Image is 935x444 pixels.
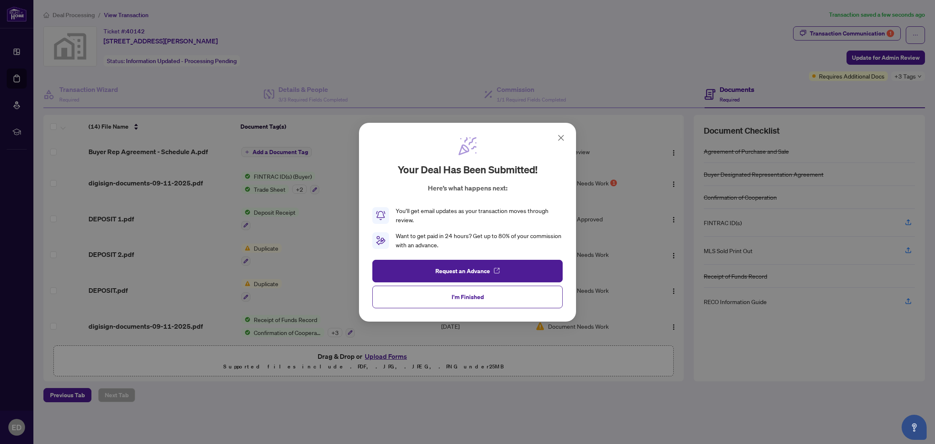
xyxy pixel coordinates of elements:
span: Request an Advance [435,264,490,277]
p: Here’s what happens next: [428,183,508,193]
div: Want to get paid in 24 hours? Get up to 80% of your commission with an advance. [396,231,563,250]
div: You’ll get email updates as your transaction moves through review. [396,206,563,225]
span: I'm Finished [452,290,484,303]
button: Request an Advance [372,259,563,282]
button: Open asap [902,415,927,440]
button: I'm Finished [372,285,563,308]
h2: Your deal has been submitted! [398,163,538,176]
